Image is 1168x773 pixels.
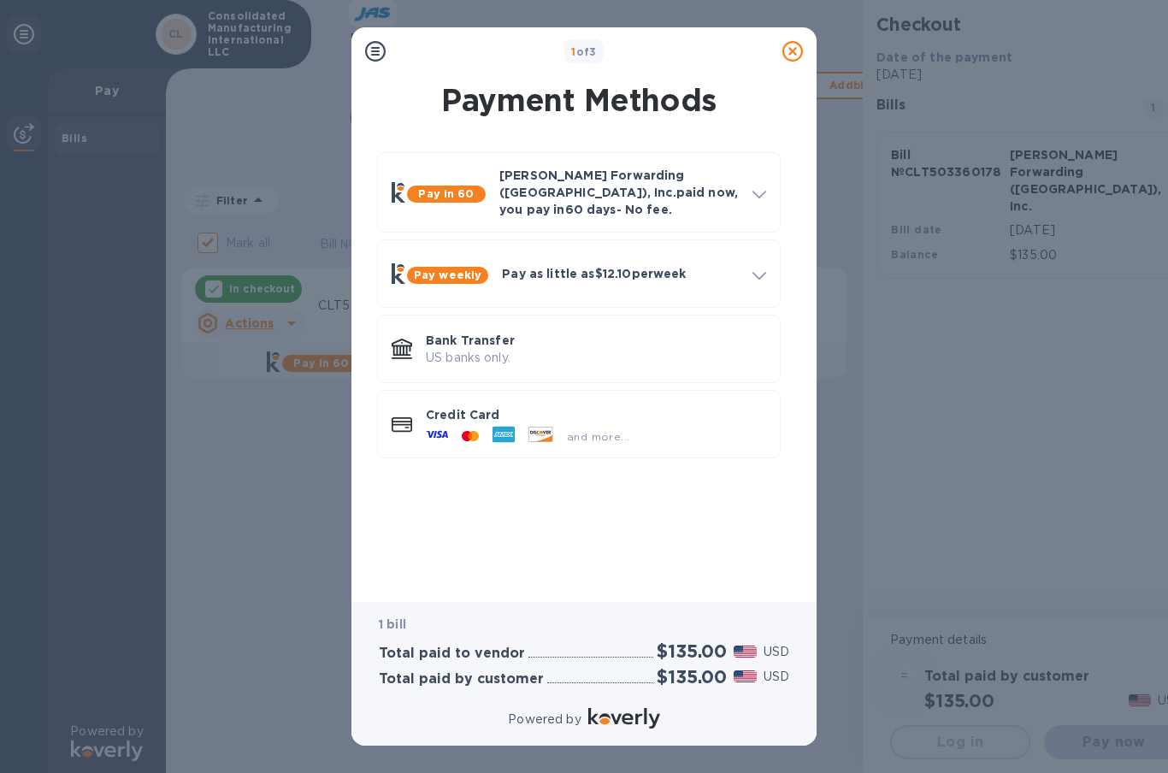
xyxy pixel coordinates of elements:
img: Logo [588,708,660,729]
b: Pay weekly [414,268,481,281]
p: USD [764,643,789,661]
p: [PERSON_NAME] Forwarding ([GEOGRAPHIC_DATA]), Inc. paid now, you pay in 60 days - No fee. [499,167,739,218]
b: 1 bill [379,617,406,631]
p: Powered by [508,711,581,729]
p: Credit Card [426,406,766,423]
h1: Payment Methods [374,82,784,118]
h2: $135.00 [657,640,727,662]
p: USD [764,668,789,686]
span: 1 [571,45,575,58]
h3: Total paid to vendor [379,646,525,662]
b: of 3 [571,45,597,58]
b: Pay in 60 [418,187,474,200]
img: USD [734,670,757,682]
img: USD [734,646,757,658]
p: US banks only. [426,349,766,367]
p: Bank Transfer [426,332,766,349]
h3: Total paid by customer [379,671,544,687]
h2: $135.00 [657,666,727,687]
span: and more... [567,430,629,443]
p: Pay as little as $12.10 per week [502,265,739,282]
